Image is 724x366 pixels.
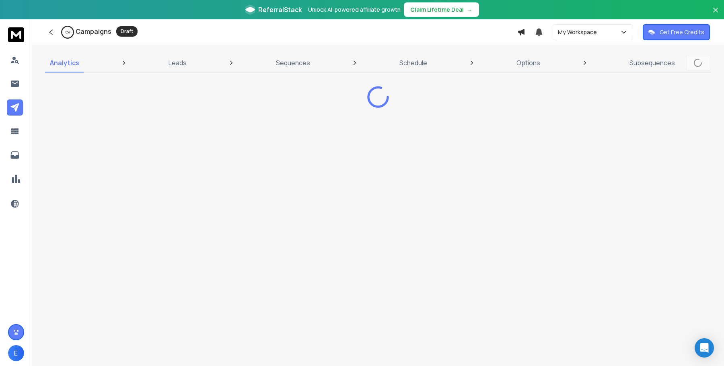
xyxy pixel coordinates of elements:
[629,58,675,68] p: Subsequences
[271,53,315,72] a: Sequences
[516,58,540,68] p: Options
[660,28,704,36] p: Get Free Credits
[625,53,680,72] a: Subsequences
[467,6,473,14] span: →
[308,6,401,14] p: Unlock AI-powered affiliate growth
[45,53,84,72] a: Analytics
[643,24,710,40] button: Get Free Credits
[258,5,302,14] span: ReferralStack
[66,30,70,35] p: 0 %
[695,338,714,358] div: Open Intercom Messenger
[710,5,721,24] button: Close banner
[512,53,545,72] a: Options
[50,58,79,68] p: Analytics
[76,27,111,36] h1: Campaigns
[399,58,427,68] p: Schedule
[164,53,191,72] a: Leads
[395,53,432,72] a: Schedule
[169,58,187,68] p: Leads
[116,26,138,37] div: Draft
[404,2,479,17] button: Claim Lifetime Deal→
[8,345,24,361] button: E
[276,58,310,68] p: Sequences
[558,28,600,36] p: My Workspace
